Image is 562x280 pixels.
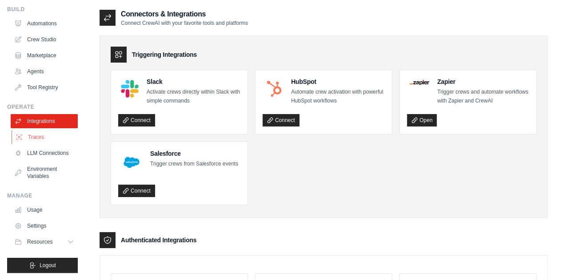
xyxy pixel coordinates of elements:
a: Crew Studio [11,32,78,47]
a: Integrations [11,114,78,128]
a: LLM Connections [11,146,78,160]
h4: Slack [147,77,240,86]
h2: Connectors & Integrations [121,9,248,20]
a: Connect [118,114,155,126]
span: Logout [40,262,56,269]
h4: Zapier [437,77,529,86]
p: Activate crews directly within Slack with simple commands [147,88,240,105]
p: Trigger crews and automate workflows with Zapier and CrewAI [437,88,529,105]
img: HubSpot Logo [265,80,283,98]
div: Build [7,6,78,13]
h4: HubSpot [291,77,385,86]
button: Logout [7,258,78,273]
a: Automations [11,16,78,31]
span: Resources [27,238,52,245]
a: Connect [118,185,155,197]
h3: Authenticated Integrations [121,236,196,245]
div: Operate [7,103,78,110]
a: Traces [12,130,79,144]
p: Trigger crews from Salesforce events [150,160,238,169]
img: Slack Logo [121,80,139,98]
a: Environment Variables [11,162,78,183]
h3: Triggering Integrations [132,50,197,59]
p: Connect CrewAI with your favorite tools and platforms [121,20,248,27]
img: Zapier Logo [410,80,429,85]
a: Settings [11,219,78,233]
a: Connect [263,114,299,126]
a: Tool Registry [11,80,78,95]
p: Automate crew activation with powerful HubSpot workflows [291,88,385,105]
a: Open [407,114,437,126]
a: Marketplace [11,48,78,63]
div: Manage [7,192,78,199]
img: Salesforce Logo [121,152,142,173]
a: Agents [11,64,78,79]
h4: Salesforce [150,149,238,158]
a: Usage [11,203,78,217]
button: Resources [11,235,78,249]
